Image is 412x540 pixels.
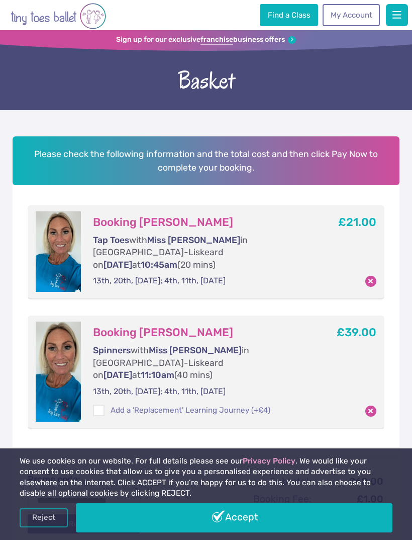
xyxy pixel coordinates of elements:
span: Spinners [93,345,131,355]
a: My Account [323,4,380,26]
b: £39.00 [337,326,376,339]
p: with in [GEOGRAPHIC_DATA]-Liskeard on at (20 mins) [93,234,299,271]
span: [DATE] [104,260,132,270]
p: 13th, 20th, [DATE]; 4th, 11th, [DATE] [93,386,299,397]
h3: Booking [PERSON_NAME] [93,326,299,340]
a: Privacy Policy [243,456,295,466]
b: £21.00 [338,215,376,229]
p: 13th, 20th, [DATE]; 4th, 11th, [DATE] [93,275,299,286]
h2: Please check the following information and the total cost and then click Pay Now to complete your... [13,136,400,185]
span: Tap Toes [93,235,129,245]
span: Miss [PERSON_NAME] [147,235,240,245]
p: We use cookies on our website. For full details please see our . We would like your consent to us... [20,456,393,499]
span: [DATE] [104,370,132,380]
p: with in [GEOGRAPHIC_DATA]-Liskeard on at (40 mins) [93,344,299,381]
strong: franchise [200,35,233,45]
a: Accept [76,503,393,532]
a: Sign up for our exclusivefranchisebusiness offers [116,35,296,45]
img: tiny toes ballet [11,2,106,30]
a: Reject [20,508,68,527]
span: 10:45am [141,260,177,270]
span: Miss [PERSON_NAME] [149,345,242,355]
label: Add a 'Replacement' Learning Journey (+£4) [93,405,270,416]
h3: Booking [PERSON_NAME] [93,215,299,229]
span: 11:10am [141,370,174,380]
a: Find a Class [260,4,318,26]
